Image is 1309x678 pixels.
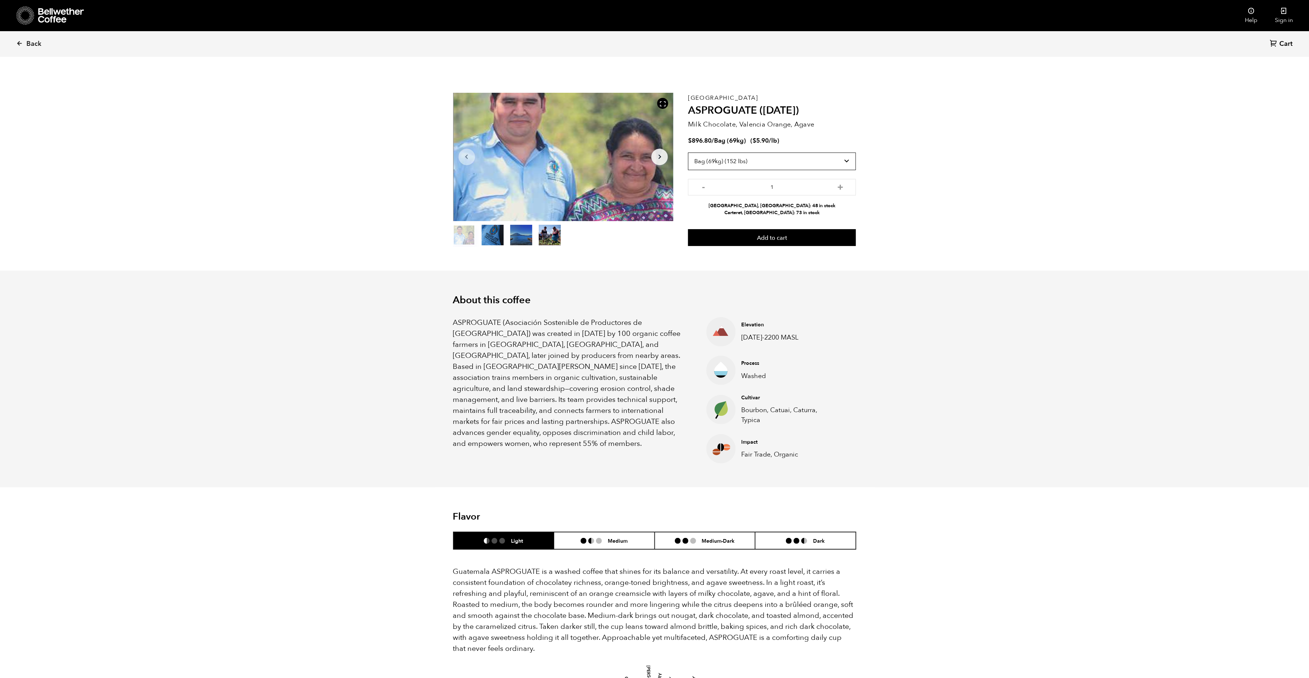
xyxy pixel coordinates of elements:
[741,321,832,329] h4: Elevation
[688,202,856,209] li: [GEOGRAPHIC_DATA], [GEOGRAPHIC_DATA]: 48 in stock
[741,333,832,342] p: [DATE]-2200 MASL
[688,136,692,145] span: $
[688,136,712,145] bdi: 896.80
[836,183,845,190] button: +
[741,405,832,425] p: Bourbon, Catuai, Caturra, Typica
[741,450,832,459] p: Fair Trade, Organic
[453,511,588,523] h2: Flavor
[813,538,825,544] h6: Dark
[511,538,523,544] h6: Light
[753,136,756,145] span: $
[608,538,628,544] h6: Medium
[26,40,41,48] span: Back
[699,183,708,190] button: -
[688,105,856,117] h2: ASPROGUATE ([DATE])
[753,136,769,145] bdi: 5.90
[714,136,746,145] span: Bag (69kg)
[453,317,688,449] p: ASPROGUATE (Asociación Sostenible de Productores de [GEOGRAPHIC_DATA]) was created in [DATE] by 1...
[453,294,856,306] h2: About this coffee
[453,566,856,654] p: Guatemala ASPROGUATE is a washed coffee that shines for its balance and versatility. At every roa...
[769,136,777,145] span: /lb
[688,120,856,129] p: Milk Chocolate, Valencia Orange, Agave
[688,229,856,246] button: Add to cart
[702,538,735,544] h6: Medium-Dark
[741,371,832,381] p: Washed
[741,439,832,446] h4: Impact
[688,209,856,216] li: Carteret, [GEOGRAPHIC_DATA]: 73 in stock
[1279,40,1293,48] span: Cart
[712,136,714,145] span: /
[750,136,779,145] span: ( )
[1270,39,1294,49] a: Cart
[741,360,832,367] h4: Process
[741,394,832,402] h4: Cultivar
